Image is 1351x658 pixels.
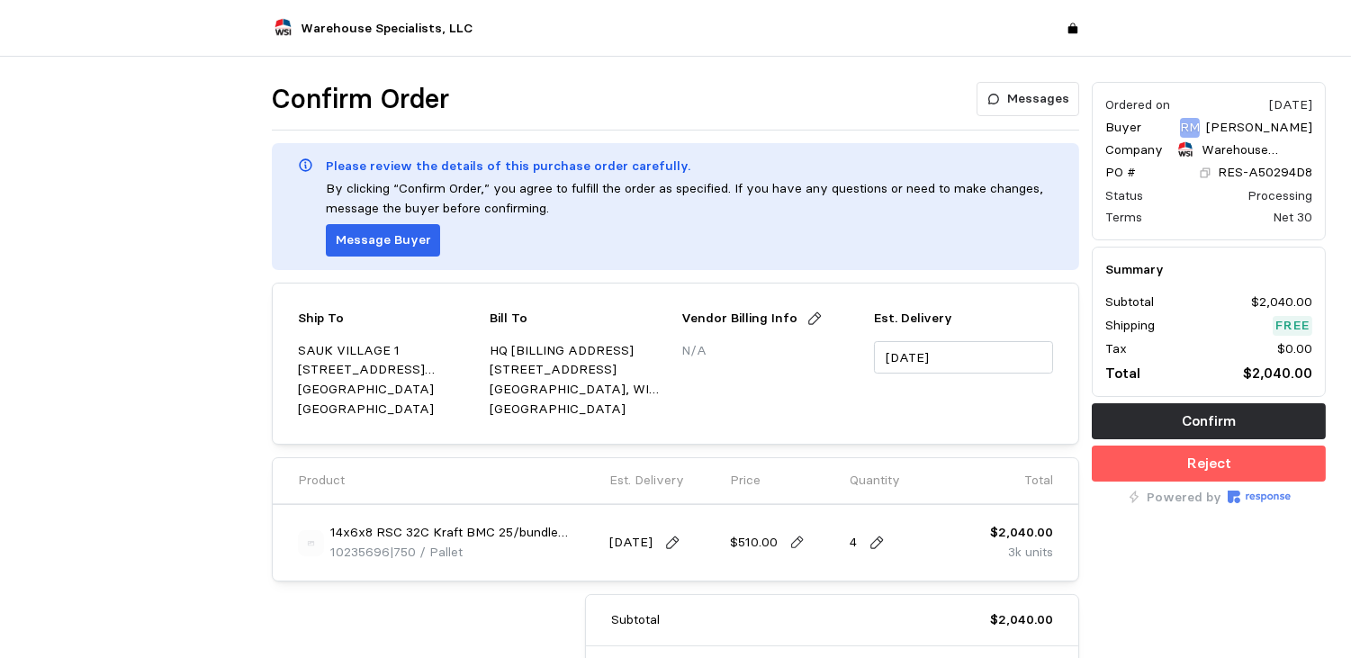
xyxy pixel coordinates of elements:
[730,533,778,553] p: $510.00
[1277,339,1312,359] p: $0.00
[609,471,684,491] p: Est. Delivery
[977,82,1079,116] button: Messages
[298,380,477,400] p: [GEOGRAPHIC_DATA]
[390,544,463,560] span: | 750 / Pallet
[682,341,861,361] p: N/A
[326,157,690,176] p: Please review the details of this purchase order carefully.
[326,179,1053,218] p: By clicking “Confirm Order,” you agree to fulfill the order as specified. If you have any questio...
[326,224,440,257] button: Message Buyer
[1275,316,1310,336] p: Free
[272,82,449,117] h1: Confirm Order
[1202,140,1312,160] p: Warehouse Specialists, LLC
[298,400,477,419] p: [GEOGRAPHIC_DATA]
[1180,118,1200,138] p: RM
[1105,316,1155,336] p: Shipping
[1007,89,1069,109] p: Messages
[1273,208,1312,227] div: Net 30
[301,19,473,39] p: Warehouse Specialists, LLC
[990,543,1053,563] p: 3k units
[874,341,1053,374] input: MM/DD/YYYY
[730,471,761,491] p: Price
[298,360,477,380] p: [STREET_ADDRESS][PERSON_NAME]
[1269,95,1312,114] div: [DATE]
[611,610,660,630] p: Subtotal
[490,309,527,329] p: Bill To
[298,309,344,329] p: Ship To
[1147,488,1221,508] p: Powered by
[1187,452,1231,474] p: Reject
[682,309,798,329] p: Vendor Billing Info
[298,471,345,491] p: Product
[1092,403,1326,439] button: Confirm
[1243,362,1312,384] p: $2,040.00
[1105,260,1312,279] h5: Summary
[1247,186,1312,205] div: Processing
[850,471,900,491] p: Quantity
[490,341,669,361] p: HQ [BILLING ADDRESS]
[1024,471,1053,491] p: Total
[490,380,669,400] p: [GEOGRAPHIC_DATA], WI 54912
[330,544,390,560] span: 10235696
[990,523,1053,543] p: $2,040.00
[1105,362,1140,384] p: Total
[1105,293,1154,312] p: Subtotal
[1206,118,1312,138] p: [PERSON_NAME]
[490,360,669,380] p: [STREET_ADDRESS]
[1182,410,1236,432] p: Confirm
[298,530,324,556] img: svg%3e
[1105,163,1136,183] p: PO #
[1218,163,1312,183] p: RES-A50294D8
[1092,446,1326,482] button: Reject
[850,533,857,553] p: 4
[609,533,653,553] p: [DATE]
[1105,118,1141,138] p: Buyer
[298,341,477,361] p: SAUK VILLAGE 1
[990,610,1053,630] p: $2,040.00
[1105,339,1127,359] p: Tax
[1105,140,1163,160] p: Company
[336,230,431,250] p: Message Buyer
[1105,208,1142,227] div: Terms
[330,523,598,543] p: 14x6x8 RSC 32C Kraft BMC 25/bundle 750/pallet
[490,400,669,419] p: [GEOGRAPHIC_DATA]
[1251,293,1312,312] p: $2,040.00
[874,309,1053,329] p: Est. Delivery
[1228,491,1291,503] img: Response Logo
[1105,186,1143,205] div: Status
[1105,95,1170,114] div: Ordered on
